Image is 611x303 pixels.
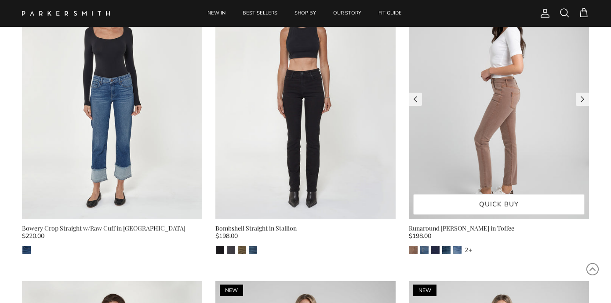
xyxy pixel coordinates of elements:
img: Toffee [409,246,418,254]
a: 2+ [464,245,485,255]
div: Runaround [PERSON_NAME] in Toffee [409,224,589,233]
a: Quick buy [413,194,585,215]
a: Bombshell Straight in Stallion $198.00 StallionPoint BreakArmyLa Jolla [215,224,396,255]
img: Isla [22,246,31,254]
img: Point Break [227,246,235,254]
a: Bowery Crop Straight w/Raw Cuff in [GEOGRAPHIC_DATA] $220.00 Isla [22,224,202,255]
a: Stallion [215,245,225,255]
svg: Scroll to Top [586,263,599,276]
img: Camden [431,246,440,254]
div: Bowery Crop Straight w/Raw Cuff in [GEOGRAPHIC_DATA] [22,224,202,233]
span: $220.00 [22,231,44,241]
img: La Jolla [249,246,257,254]
span: $198.00 [215,231,238,241]
a: Next [576,93,589,106]
img: Army [238,246,246,254]
img: Gash [442,246,451,254]
a: Account [536,8,550,18]
a: Point Break [226,245,236,255]
span: $198.00 [409,231,431,241]
a: Runaround [PERSON_NAME] in Toffee $198.00 ToffeeJaggerCamdenGashLust 2+ [409,224,589,255]
a: Previous [409,93,422,106]
div: 2+ [464,246,473,254]
div: Bombshell Straight in Stallion [215,224,396,233]
img: Stallion [216,246,224,254]
img: Jagger [420,246,429,254]
img: Lust [453,246,462,254]
img: Parker Smith [22,11,110,16]
a: La Jolla [248,245,258,255]
a: Army [237,245,247,255]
